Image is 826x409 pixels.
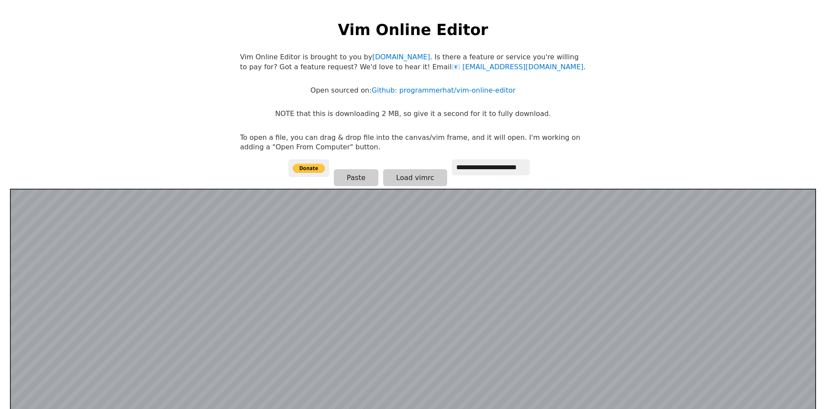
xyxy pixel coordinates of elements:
[334,169,378,186] button: Paste
[240,52,586,72] p: Vim Online Editor is brought to you by . Is there a feature or service you're willing to pay for?...
[311,86,515,95] p: Open sourced on:
[275,109,551,119] p: NOTE that this is downloading 2 MB, so give it a second for it to fully download.
[383,169,447,186] button: Load vimrc
[338,19,488,40] h1: Vim Online Editor
[371,86,515,94] a: Github: programmerhat/vim-online-editor
[240,133,586,152] p: To open a file, you can drag & drop file into the canvas/vim frame, and it will open. I'm working...
[451,63,583,71] a: [EMAIL_ADDRESS][DOMAIN_NAME]
[372,53,430,61] a: [DOMAIN_NAME]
